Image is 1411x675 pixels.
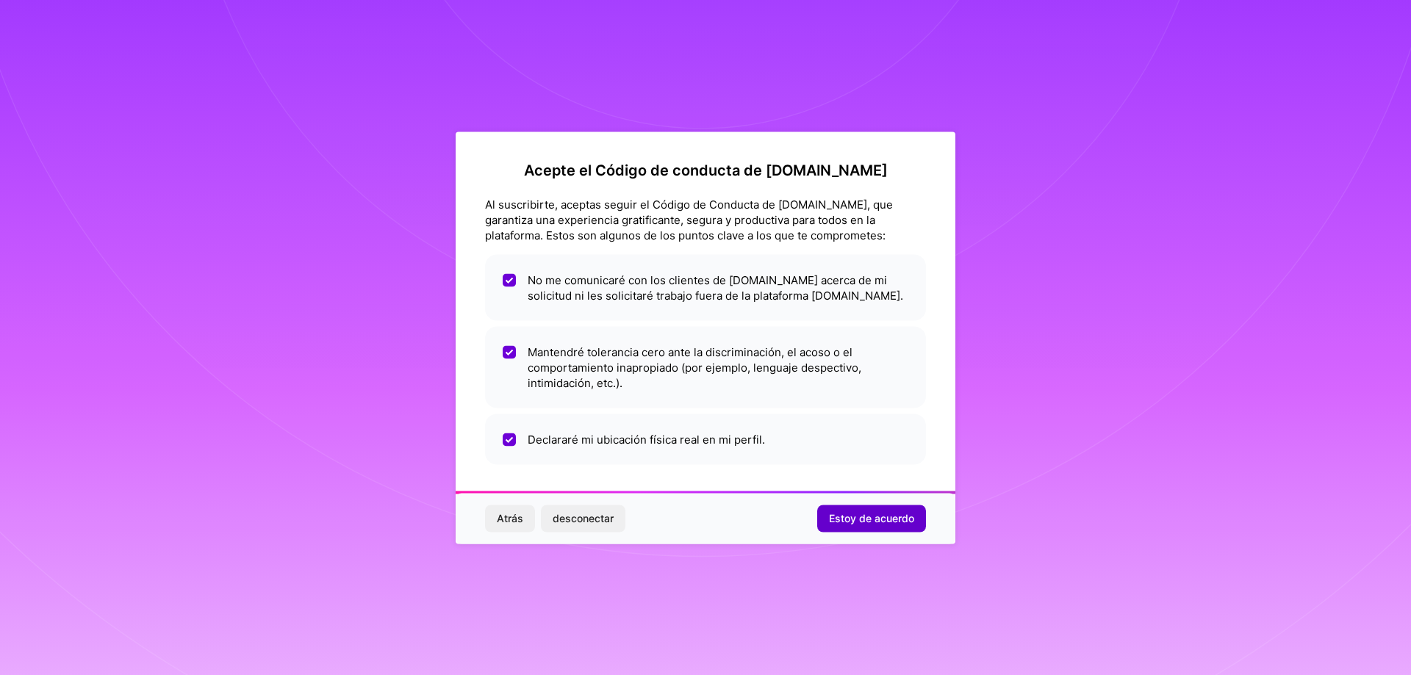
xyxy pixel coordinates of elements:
button: desconectar [541,505,625,532]
font: Declararé mi ubicación física real en mi perfil. [528,432,765,446]
font: desconectar [553,512,614,524]
font: Atrás [497,512,523,524]
font: Acepte el Código de conducta de [DOMAIN_NAME] [524,161,888,178]
font: Estoy de acuerdo [829,512,914,524]
font: Al suscribirte, aceptas seguir el Código de Conducta de [DOMAIN_NAME], que garantiza una experien... [485,197,893,242]
button: Estoy de acuerdo [817,505,926,532]
font: Mantendré tolerancia cero ante la discriminación, el acoso o el comportamiento inapropiado (por e... [528,344,861,389]
button: Atrás [485,505,535,532]
font: No me comunicaré con los clientes de [DOMAIN_NAME] acerca de mi solicitud ni les solicitaré traba... [528,272,903,302]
